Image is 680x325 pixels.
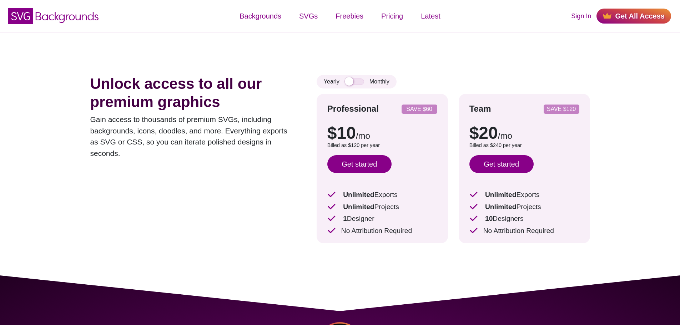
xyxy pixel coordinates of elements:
[485,203,516,210] strong: Unlimited
[571,11,591,21] a: Sign In
[356,131,370,141] span: /mo
[485,191,516,198] strong: Unlimited
[90,114,295,159] p: Gain access to thousands of premium SVGs, including backgrounds, icons, doodles, and more. Everyt...
[327,190,437,200] p: Exports
[327,226,437,236] p: No Attribution Required
[469,104,491,113] strong: Team
[469,214,579,224] p: Designers
[327,214,437,224] p: Designer
[498,131,512,141] span: /mo
[412,5,449,27] a: Latest
[546,106,576,112] p: SAVE $120
[231,5,290,27] a: Backgrounds
[469,125,579,142] p: $20
[90,75,295,111] h1: Unlock access to all our premium graphics
[469,142,579,149] p: Billed as $240 per year
[596,9,671,24] a: Get All Access
[290,5,327,27] a: SVGs
[327,125,437,142] p: $10
[327,202,437,212] p: Projects
[317,75,397,88] div: Yearly Monthly
[469,202,579,212] p: Projects
[343,191,374,198] strong: Unlimited
[327,5,372,27] a: Freebies
[469,155,534,173] a: Get started
[404,106,434,112] p: SAVE $60
[327,155,392,173] a: Get started
[343,215,347,222] strong: 1
[469,190,579,200] p: Exports
[485,215,493,222] strong: 10
[372,5,412,27] a: Pricing
[327,142,437,149] p: Billed as $120 per year
[327,104,379,113] strong: Professional
[469,226,579,236] p: No Attribution Required
[343,203,374,210] strong: Unlimited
